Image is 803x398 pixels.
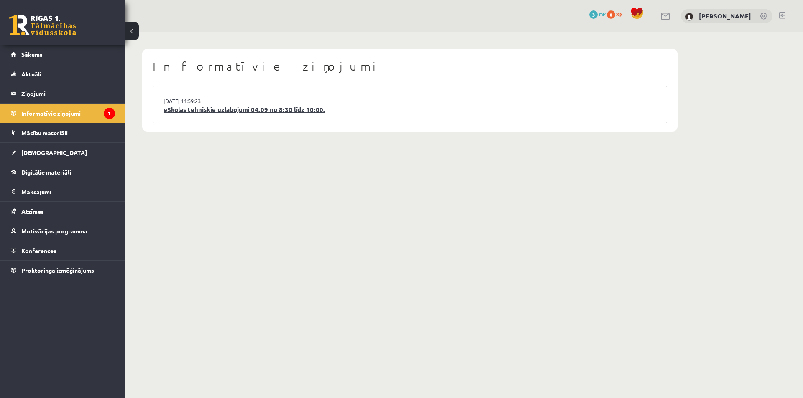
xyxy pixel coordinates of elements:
[11,202,115,221] a: Atzīmes
[607,10,626,17] a: 0 xp
[11,182,115,201] a: Maksājumi
[21,266,94,274] span: Proktoringa izmēģinājums
[11,104,115,123] a: Informatīvie ziņojumi1
[589,10,598,19] span: 3
[164,105,656,114] a: eSkolas tehniskie uzlabojumi 04.09 no 8:30 līdz 10:00.
[11,84,115,103] a: Ziņojumi
[11,143,115,162] a: [DEMOGRAPHIC_DATA]
[11,45,115,64] a: Sākums
[11,123,115,142] a: Mācību materiāli
[589,10,606,17] a: 3 mP
[599,10,606,17] span: mP
[21,104,115,123] legend: Informatīvie ziņojumi
[9,15,76,35] a: Rīgas 1. Tālmācības vidusskola
[21,227,87,235] span: Motivācijas programma
[616,10,622,17] span: xp
[11,241,115,260] a: Konferences
[21,168,71,176] span: Digitālie materiāli
[21,149,87,156] span: [DEMOGRAPHIC_DATA]
[104,108,115,119] i: 1
[21,129,68,137] span: Mācību materiāli
[164,97,226,105] a: [DATE] 14:59:23
[21,247,56,254] span: Konferences
[11,64,115,84] a: Aktuāli
[21,70,41,78] span: Aktuāli
[11,162,115,182] a: Digitālie materiāli
[11,261,115,280] a: Proktoringa izmēģinājums
[21,84,115,103] legend: Ziņojumi
[21,51,43,58] span: Sākums
[607,10,615,19] span: 0
[699,12,751,20] a: [PERSON_NAME]
[21,208,44,215] span: Atzīmes
[685,13,693,21] img: Ernests Muška
[11,221,115,241] a: Motivācijas programma
[21,182,115,201] legend: Maksājumi
[153,59,667,74] h1: Informatīvie ziņojumi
